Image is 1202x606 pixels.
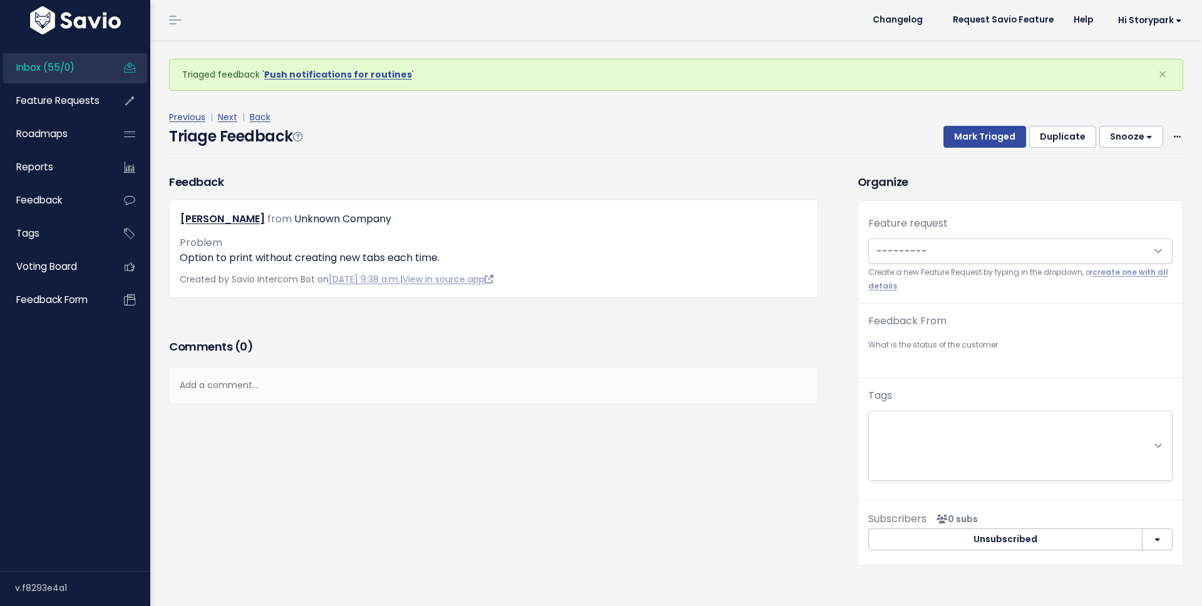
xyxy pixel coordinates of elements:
[3,252,104,281] a: Voting Board
[294,210,391,229] div: Unknown Company
[180,250,808,265] p: Option to print without creating new tabs each time.
[3,153,104,182] a: Reports
[208,111,215,123] span: |
[1029,126,1096,148] button: Duplicate
[27,6,124,34] img: logo-white.9d6f32f41409.svg
[240,111,247,123] span: |
[264,68,412,81] a: Push notifications for routines
[868,511,927,526] span: Subscribers
[868,266,1173,293] small: Create a new Feature Request by typing in the dropdown, or .
[169,173,223,190] h3: Feedback
[943,126,1026,148] button: Mark Triaged
[873,16,923,24] span: Changelog
[3,186,104,215] a: Feedback
[16,160,53,173] span: Reports
[16,94,100,107] span: Feature Requests
[169,367,818,404] div: Add a comment...
[16,293,88,306] span: Feedback form
[169,338,818,356] h3: Comments ( )
[1158,64,1167,85] span: ×
[16,260,77,273] span: Voting Board
[932,513,978,525] span: <p><strong>Subscribers</strong><br><br> No subscribers yet<br> </p>
[240,339,247,354] span: 0
[16,193,62,207] span: Feedback
[3,219,104,248] a: Tags
[267,212,292,226] span: from
[169,111,205,123] a: Previous
[1146,59,1179,90] button: Close
[16,227,39,240] span: Tags
[868,528,1143,551] button: Unsubscribed
[858,173,1183,190] h3: Organize
[180,212,265,226] a: [PERSON_NAME]
[868,216,948,231] label: Feature request
[1118,16,1182,25] span: Hi Storypark
[169,125,302,148] h4: Triage Feedback
[868,267,1168,290] a: create one with all details
[329,273,400,285] a: [DATE] 9:38 a.m.
[403,273,493,285] a: View in source app
[3,53,104,82] a: Inbox (55/0)
[868,314,947,329] label: Feedback From
[16,127,68,140] span: Roadmaps
[169,59,1183,91] div: Triaged feedback ' '
[3,285,104,314] a: Feedback form
[3,120,104,148] a: Roadmaps
[1064,11,1103,29] a: Help
[943,11,1064,29] a: Request Savio Feature
[250,111,270,123] a: Back
[16,61,74,74] span: Inbox (55/0)
[218,111,237,123] a: Next
[15,572,150,604] div: v.f8293e4a1
[3,86,104,115] a: Feature Requests
[1099,126,1163,148] button: Snooze
[868,388,892,403] label: Tags
[868,339,1173,352] small: What is the status of the customer
[180,273,493,285] span: Created by Savio Intercom Bot on |
[1103,11,1192,30] a: Hi Storypark
[180,235,222,250] span: Problem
